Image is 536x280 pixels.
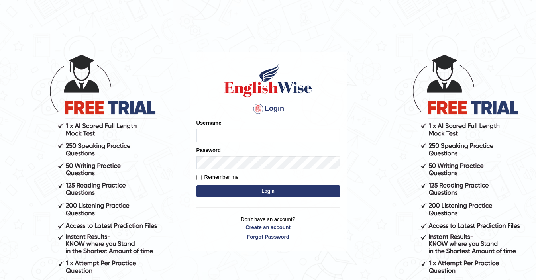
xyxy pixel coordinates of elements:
[196,233,340,241] a: Forgot Password
[196,175,202,180] input: Remember me
[196,223,340,231] a: Create an account
[196,173,239,181] label: Remember me
[196,146,221,154] label: Password
[196,185,340,197] button: Login
[196,102,340,115] h4: Login
[223,63,314,98] img: Logo of English Wise sign in for intelligent practice with AI
[196,119,222,127] label: Username
[196,215,340,240] p: Don't have an account?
